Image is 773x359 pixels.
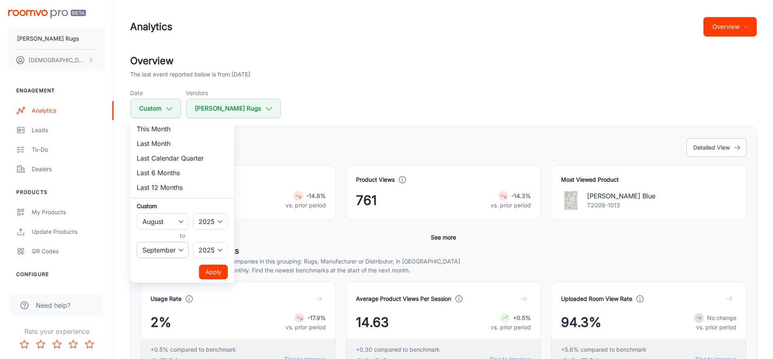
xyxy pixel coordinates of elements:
button: Apply [199,265,228,279]
li: Last 6 Months [130,165,234,180]
li: This Month [130,122,234,136]
li: Last Calendar Quarter [130,151,234,165]
li: Last 12 Months [130,180,234,195]
h6: Custom [137,202,228,210]
li: Last Month [130,136,234,151]
h6: to [138,231,226,240]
